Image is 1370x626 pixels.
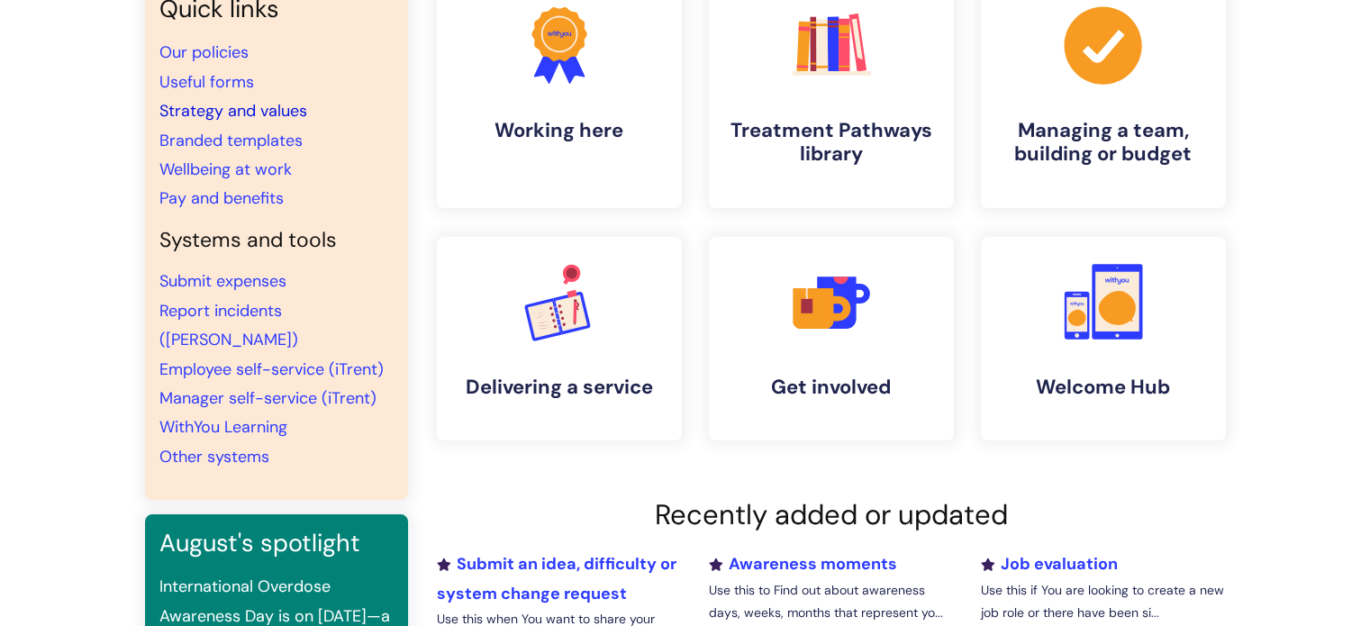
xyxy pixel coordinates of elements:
a: Pay and benefits [159,187,284,209]
a: Awareness moments [708,553,896,575]
h4: Delivering a service [451,376,667,399]
h4: Working here [451,119,667,142]
a: Other systems [159,446,269,467]
a: WithYou Learning [159,416,287,438]
a: Strategy and values [159,100,307,122]
h2: Recently added or updated [437,498,1226,531]
a: Report incidents ([PERSON_NAME]) [159,300,298,350]
h4: Managing a team, building or budget [995,119,1211,167]
a: Job evaluation [980,553,1117,575]
a: Submit expenses [159,270,286,292]
a: Welcome Hub [981,237,1226,440]
h4: Treatment Pathways library [723,119,939,167]
a: Submit an idea, difficulty or system change request [437,553,676,603]
p: Use this if You are looking to create a new job role or there have been si... [980,579,1225,624]
a: Branded templates [159,130,303,151]
a: Get involved [709,237,954,440]
a: Employee self-service (iTrent) [159,358,384,380]
a: Our policies [159,41,249,63]
a: Wellbeing at work [159,159,292,180]
p: Use this to Find out about awareness days, weeks, months that represent yo... [708,579,953,624]
a: Delivering a service [437,237,682,440]
h3: August's spotlight [159,529,394,558]
h4: Systems and tools [159,228,394,253]
a: Useful forms [159,71,254,93]
h4: Welcome Hub [995,376,1211,399]
h4: Get involved [723,376,939,399]
a: Manager self-service (iTrent) [159,387,377,409]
